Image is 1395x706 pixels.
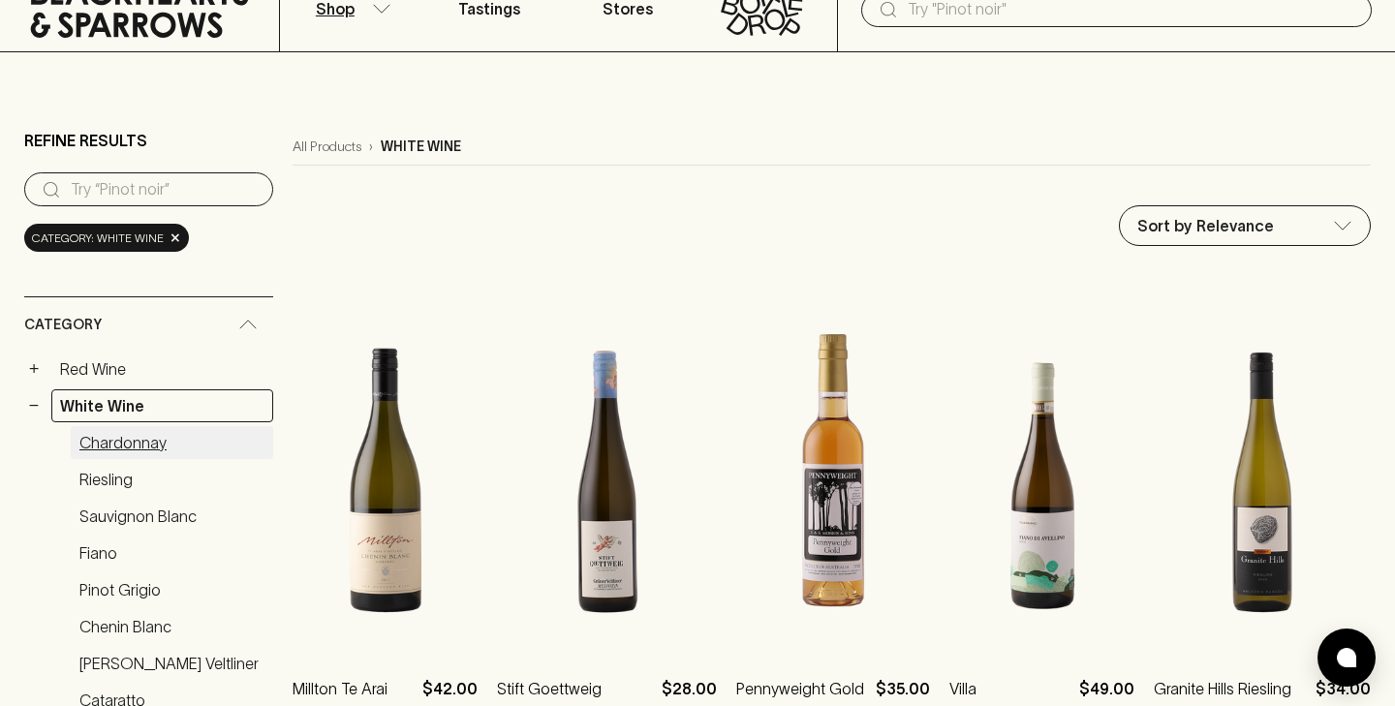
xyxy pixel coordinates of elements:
[71,463,273,496] a: Riesling
[51,389,273,422] a: White Wine
[497,309,717,648] img: Stift Goettweig Grüner Veltliner Messwein 2021
[1137,214,1274,237] p: Sort by Relevance
[24,359,44,379] button: +
[949,309,1134,648] img: Villa Raiano Fiano de Avellino 2022
[71,647,273,680] a: [PERSON_NAME] Veltliner
[71,500,273,533] a: Sauvignon Blanc
[71,174,258,205] input: Try “Pinot noir”
[1120,206,1370,245] div: Sort by Relevance
[71,573,273,606] a: Pinot Grigio
[24,396,44,415] button: −
[1337,648,1356,667] img: bubble-icon
[736,309,930,648] img: Pennyweight Gold
[71,610,273,643] a: Chenin Blanc
[170,228,181,248] span: ×
[71,537,273,569] a: Fiano
[293,137,361,157] a: All Products
[381,137,461,157] p: white wine
[24,129,147,152] p: Refine Results
[24,297,273,353] div: Category
[293,309,478,648] img: Millton Te Arai Chenin Blanc 2024
[1154,309,1371,648] img: Granite Hills Riesling 2022
[51,353,273,385] a: Red Wine
[32,229,164,248] span: Category: white wine
[369,137,373,157] p: ›
[71,426,273,459] a: Chardonnay
[24,313,102,337] span: Category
